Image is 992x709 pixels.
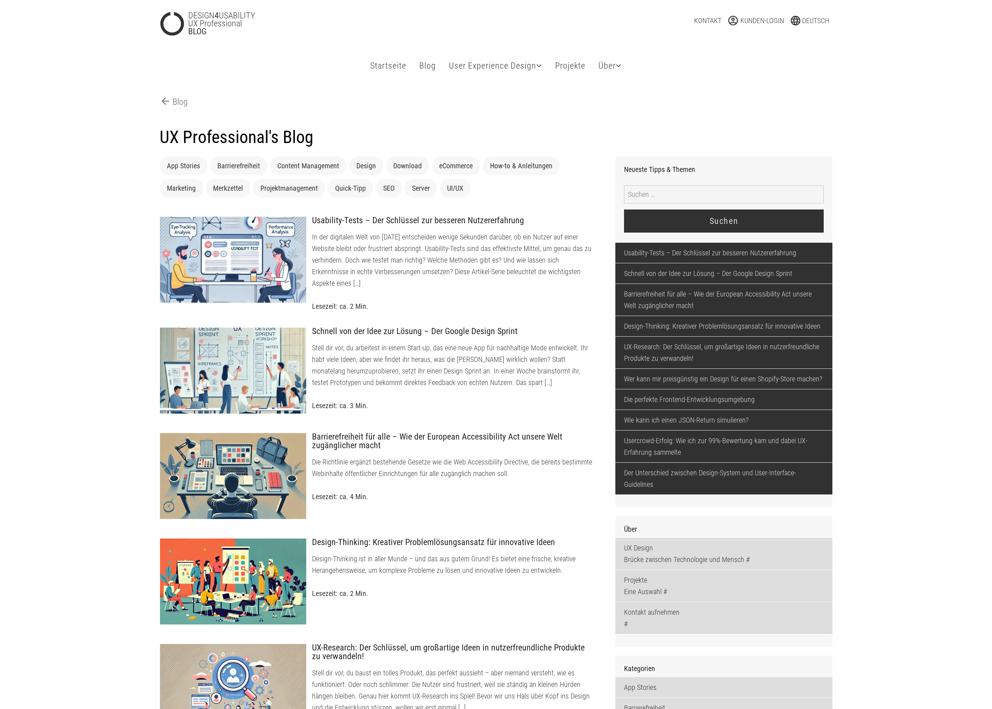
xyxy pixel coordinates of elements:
a: languageDeutsch [790,15,829,27]
a: SEO [383,184,395,193]
a: Barrierefreiheit für alle – Wie der European Accessibility Act unsere Welt zugänglicher macht [615,284,832,316]
a: ProjekteEine Auswahl [615,570,832,602]
p: In der digitalen Welt von [DATE] entscheiden wenige Sekunden darüber, ob ein Nutzer auf einer Web... [312,231,595,289]
strong: 4 [215,10,219,21]
a: Wer kann mir preisgünstig ein Design für einen Shopify-Store machen? [615,369,832,389]
span: Kunden-Login [740,16,784,25]
a: UX-Research: Der Schlüssel, um großartige Ideen in nutzerfreundliche Produkte zu verwandeln! [615,337,832,368]
p: Eine Auswahl [624,586,824,597]
h3: Design-Thinking: Kreativer Problemlösungsansatz für innovative Ideen [312,538,595,547]
h2: Kategorien [624,664,824,673]
a: Projektmanagement [260,184,318,193]
a: Blog [416,52,439,79]
a: account_circleKunden-Login [727,15,784,27]
a: DESIGN4USABILITYUX ProfessionalBLOG [160,12,377,35]
h3: Neueste Tipps & Themen [624,165,824,174]
a: Kontakt aufnehmen [615,602,832,634]
span: Deutsch [802,16,829,25]
a: UI/UX [447,184,463,193]
span: Lesezeit: ca. 3 Min. [312,401,368,410]
a: arrow_backBlog [160,95,188,108]
h1: UX Professional's Blog [160,127,832,148]
a: Content Management [277,161,339,170]
span: account_circle [727,15,740,26]
a: Design [356,161,376,170]
a: Quick-Tipp [335,184,366,193]
h3: Über [624,525,824,533]
a: Merkzettel [213,184,243,193]
a: App Stories [615,677,832,697]
a: Wie kann ich einen JSON-Return simulieren? [615,410,832,430]
h3: Barrierefreiheit für alle – Wie der European Accessibility Act unsere Welt zugänglicher macht [312,432,595,450]
p: Die Richtlinie ergänzt bestehende Gesetze wie die Web Accessibility Directive, die bereits bestim... [312,456,595,479]
p: Design-Thinking ist in aller Munde – und das aus gutem Grund! Es bietet eine frische, kreative He... [312,553,595,576]
p: Stell dir vor, du arbeitest in einem Start-up, das eine neue App für nachhaltige Mode entwickelt.... [312,342,595,388]
h3: Usability-Tests – Der Schlüssel zur besseren Nutzererfahrung [312,216,595,225]
a: Projekte [552,52,588,79]
a: App Stories [167,161,200,170]
p: Brücke zwischen Technologie und Mensch [624,554,824,565]
a: Kontakt [694,15,722,26]
a: Schnell von der Idee zur Lösung – Der Google Design Sprint [615,263,832,284]
span: Lesezeit: ca. 4 Min. [312,492,368,501]
a: How-to & Anleitungen [490,161,553,170]
span: Lesezeit: ca. 2 Min. [312,589,368,598]
a: Server [412,184,430,193]
strong: BLOG [188,26,207,36]
a: Startseite [367,52,409,79]
span: Lesezeit: ca. 2 Min. [312,302,368,311]
a: Download [393,161,422,170]
a: Design-Thinking: Kreativer Problemlösungsansatz für innovative Ideen [615,316,832,336]
a: UX DesignBrücke zwischen Technologie und Mensch [615,538,832,570]
a: Barrierefreiheit [217,161,260,170]
a: Usercrowd-Erfolg: Wie ich zur 99%-Bewertung kam und dabei UX-Erfahrung sammelte [615,431,832,462]
a: Usability-Tests – Der Schlüssel zur besseren Nutzererfahrung [615,243,832,263]
input: Suchen [624,209,824,233]
span: language [790,15,802,26]
a: Die perfekte Frontend-Entwicklungsumgebung [615,389,832,410]
h3: UX-Research: Der Schlüssel, um großartige Ideen in nutzerfreundliche Produkte zu verwandeln! [312,643,595,661]
h3: Schnell von der Idee zur Lösung – Der Google Design Sprint [312,327,595,336]
a: Über [595,52,624,79]
span: arrow_back [160,95,173,107]
a: User Experience Design [446,52,545,79]
a: Der Unterschied zwischen Design-System und User-Interface-Guidelines [615,463,832,494]
a: Marketing [167,184,196,193]
a: eCommerce [439,161,473,170]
